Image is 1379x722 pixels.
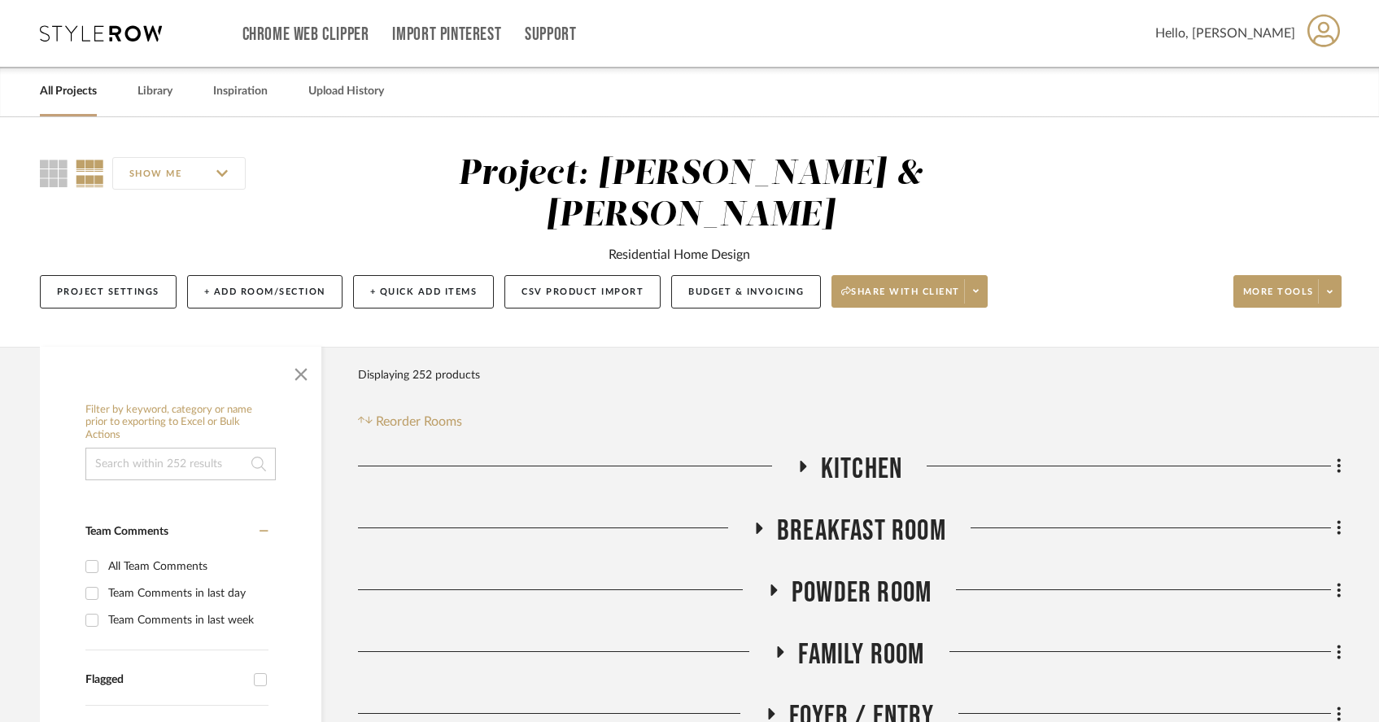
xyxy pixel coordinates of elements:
[187,275,343,308] button: + Add Room/Section
[213,81,268,103] a: Inspiration
[504,275,661,308] button: CSV Product Import
[358,412,463,431] button: Reorder Rooms
[831,275,988,308] button: Share with client
[777,514,946,549] span: Breakfast Room
[798,637,924,672] span: Family Room
[308,81,384,103] a: Upload History
[108,580,264,606] div: Team Comments in last day
[85,673,246,687] div: Flagged
[671,275,821,308] button: Budget & Invoicing
[108,607,264,633] div: Team Comments in last week
[40,81,97,103] a: All Projects
[392,28,501,42] a: Import Pinterest
[85,526,168,537] span: Team Comments
[821,452,902,487] span: Kitchen
[1233,275,1342,308] button: More tools
[40,275,177,308] button: Project Settings
[108,554,264,580] div: All Team Comments
[458,157,923,233] div: Project: [PERSON_NAME] & [PERSON_NAME]
[609,245,750,265] div: Residential Home Design
[376,412,462,431] span: Reorder Rooms
[242,28,369,42] a: Chrome Web Clipper
[137,81,172,103] a: Library
[285,355,317,387] button: Close
[841,286,960,310] span: Share with client
[525,28,576,42] a: Support
[792,575,932,610] span: Powder Room
[85,404,276,442] h6: Filter by keyword, category or name prior to exporting to Excel or Bulk Actions
[85,448,276,480] input: Search within 252 results
[1243,286,1314,310] span: More tools
[358,359,480,392] div: Displaying 252 products
[1155,24,1295,43] span: Hello, [PERSON_NAME]
[353,275,495,308] button: + Quick Add Items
